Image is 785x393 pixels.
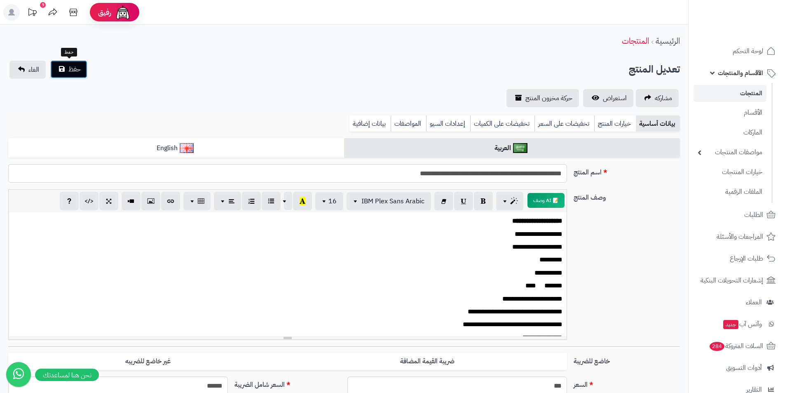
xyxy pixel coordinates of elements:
a: English [8,138,344,158]
span: IBM Plex Sans Arabic [361,196,424,206]
div: حفظ [61,48,77,57]
span: 16 [328,196,337,206]
img: العربية [513,143,527,153]
a: تخفيضات على السعر [534,115,594,132]
a: العملاء [694,292,780,312]
a: تحديثات المنصة [22,4,42,23]
a: مواصفات المنتجات [694,144,766,161]
span: السلات المتروكة [709,340,763,352]
label: وصف المنتج [570,189,683,202]
a: الأقسام [694,104,766,122]
a: المواصفات [391,115,426,132]
a: حركة مخزون المنتج [506,89,579,107]
a: المنتجات [694,85,766,102]
span: الأقسام والمنتجات [718,67,763,79]
a: الماركات [694,124,766,141]
label: السعر [570,377,683,390]
button: 📝 AI وصف [527,193,565,208]
img: ai-face.png [115,4,131,21]
a: لوحة التحكم [694,41,780,61]
span: العملاء [746,297,762,308]
span: المراجعات والأسئلة [717,231,763,242]
span: لوحة التحكم [733,45,763,57]
img: English [180,143,194,153]
button: IBM Plex Sans Arabic [347,192,431,210]
span: استعراض [603,93,627,103]
label: خاضع للضريبة [570,353,683,366]
span: الطلبات [744,209,763,221]
button: حفظ [50,60,87,78]
label: ضريبة القيمة المضافة [288,353,567,370]
div: 9 [40,2,46,8]
a: إعدادات السيو [426,115,470,132]
span: الغاء [28,65,39,75]
a: الطلبات [694,205,780,225]
label: اسم المنتج [570,164,683,177]
a: السلات المتروكة284 [694,336,780,356]
a: طلبات الإرجاع [694,249,780,268]
h2: تعديل المنتج [629,61,680,78]
span: طلبات الإرجاع [730,253,763,264]
span: أدوات التسويق [726,362,762,374]
button: 16 [315,192,343,210]
label: السعر شامل الضريبة [231,377,344,390]
a: استعراض [583,89,633,107]
a: تخفيضات على الكميات [470,115,534,132]
a: خيارات المنتج [594,115,636,132]
label: غير خاضع للضريبه [8,353,288,370]
a: بيانات إضافية [349,115,391,132]
a: الغاء [9,61,46,79]
a: مشاركه [636,89,679,107]
span: إشعارات التحويلات البنكية [701,275,763,286]
img: logo-2.png [729,23,777,40]
a: المراجعات والأسئلة [694,227,780,247]
span: 284 [710,342,724,351]
a: الرئيسية [656,35,680,47]
span: حركة مخزون المنتج [525,93,572,103]
a: الملفات الرقمية [694,183,766,201]
a: خيارات المنتجات [694,163,766,181]
a: أدوات التسويق [694,358,780,378]
span: وآتس آب [722,318,762,330]
span: مشاركه [655,93,672,103]
span: رفيق [98,7,111,17]
a: العربية [344,138,680,158]
a: إشعارات التحويلات البنكية [694,271,780,290]
a: المنتجات [622,35,649,47]
a: بيانات أساسية [636,115,680,132]
span: جديد [723,320,738,329]
a: وآتس آبجديد [694,314,780,334]
span: حفظ [68,64,81,74]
